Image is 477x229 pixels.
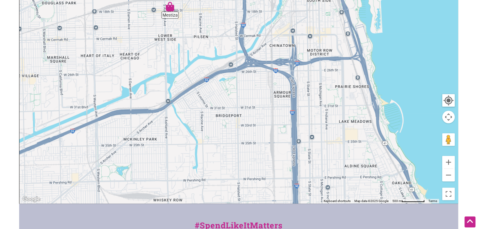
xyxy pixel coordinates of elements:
button: Toggle fullscreen view [442,187,455,201]
button: Drag Pegman onto the map to open Street View [442,133,455,146]
a: Open this area in Google Maps (opens a new window) [21,195,42,203]
span: Map data ©2025 Google [354,199,389,203]
button: Keyboard shortcuts [324,199,351,203]
img: Google [21,195,42,203]
button: Zoom out [442,169,455,181]
button: Zoom in [442,156,455,168]
button: Map camera controls [442,111,455,123]
button: Map Scale: 500 m per 70 pixels [390,199,427,203]
a: Terms (opens in new tab) [428,199,437,203]
div: Mestiza [165,2,175,11]
span: 500 m [392,199,401,203]
div: Scroll Back to Top [464,216,475,227]
button: Your Location [442,94,455,107]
